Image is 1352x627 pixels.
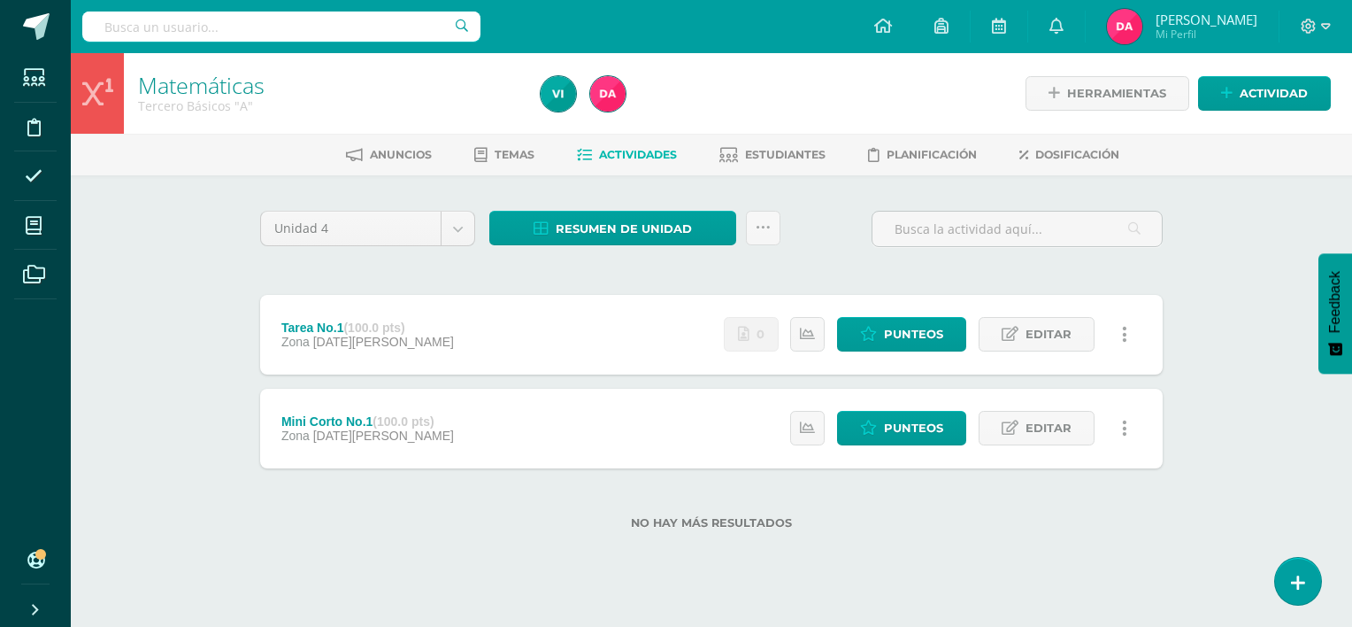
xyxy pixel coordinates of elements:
[757,318,764,351] span: 0
[745,148,826,161] span: Estudiantes
[1026,76,1189,111] a: Herramientas
[1035,148,1119,161] span: Dosificación
[719,141,826,169] a: Estudiantes
[1156,27,1257,42] span: Mi Perfil
[281,335,310,349] span: Zona
[1019,141,1119,169] a: Dosificación
[1026,318,1072,351] span: Editar
[343,321,404,335] strong: (100.0 pts)
[868,141,977,169] a: Planificación
[474,141,534,169] a: Temas
[1026,412,1072,445] span: Editar
[1318,253,1352,374] button: Feedback - Mostrar encuesta
[724,317,779,352] a: No se han realizado entregas
[1198,76,1331,111] a: Actividad
[872,212,1162,246] input: Busca la actividad aquí...
[313,335,454,349] span: [DATE][PERSON_NAME]
[1327,271,1343,333] span: Feedback
[281,321,454,335] div: Tarea No.1
[837,317,966,352] a: Punteos
[138,73,519,97] h1: Matemáticas
[313,429,454,443] span: [DATE][PERSON_NAME]
[82,12,480,42] input: Busca un usuario...
[261,212,474,245] a: Unidad 4
[590,76,626,112] img: 0d1c13a784e50cea1b92786e6af8f399.png
[599,148,677,161] span: Actividades
[373,414,434,429] strong: (100.0 pts)
[138,70,265,100] a: Matemáticas
[887,148,977,161] span: Planificación
[884,412,943,445] span: Punteos
[489,211,736,245] a: Resumen de unidad
[495,148,534,161] span: Temas
[837,411,966,445] a: Punteos
[884,318,943,351] span: Punteos
[541,76,576,112] img: c0ce1b3350cacf3227db14f927d4c0cc.png
[138,97,519,114] div: Tercero Básicos 'A'
[1240,77,1308,110] span: Actividad
[274,212,427,245] span: Unidad 4
[1067,77,1166,110] span: Herramientas
[281,414,454,429] div: Mini Corto No.1
[577,141,677,169] a: Actividades
[556,213,692,245] span: Resumen de unidad
[260,516,1163,530] label: No hay más resultados
[346,141,432,169] a: Anuncios
[1156,11,1257,28] span: [PERSON_NAME]
[281,429,310,443] span: Zona
[1107,9,1142,44] img: 0d1c13a784e50cea1b92786e6af8f399.png
[370,148,432,161] span: Anuncios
